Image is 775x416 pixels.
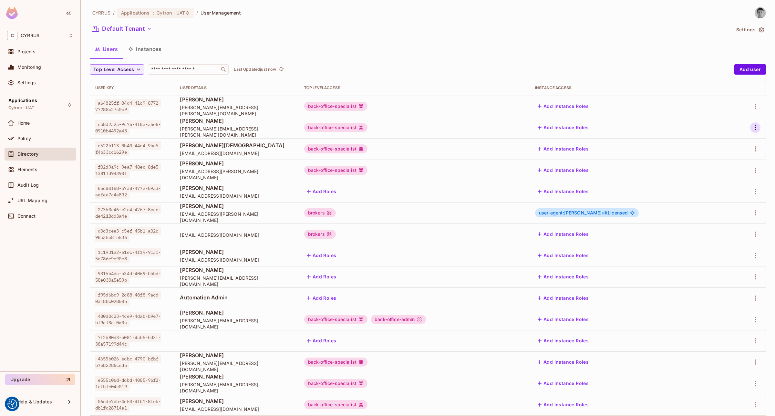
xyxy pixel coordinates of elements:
[304,315,367,324] div: back-office-specialist
[180,126,294,138] span: [PERSON_NAME][EMAIL_ADDRESS][PERSON_NAME][DOMAIN_NAME]
[304,250,339,261] button: Add Roles
[535,314,591,325] button: Add Instance Roles
[180,381,294,394] span: [PERSON_NAME][EMAIL_ADDRESS][DOMAIN_NAME]
[180,184,294,192] span: [PERSON_NAME]
[123,41,167,57] button: Instances
[95,227,161,242] span: d0d3cee3-c5ef-45b1-a02c-98a35e8fe536
[535,250,591,261] button: Add Instance Roles
[95,141,161,156] span: e522b113-0b40-44c4-9be5-f4b33cc1629e
[180,104,294,117] span: [PERSON_NAME][EMAIL_ADDRESS][PERSON_NAME][DOMAIN_NAME]
[17,136,31,141] span: Policy
[180,373,294,380] span: [PERSON_NAME]
[180,275,294,287] span: [PERSON_NAME][EMAIL_ADDRESS][DOMAIN_NAME]
[113,10,115,16] li: /
[602,210,605,215] span: #
[196,10,198,16] li: /
[304,230,336,239] div: brokers
[371,315,426,324] div: back-office-admin
[6,7,18,19] img: SReyMgAAAABJRU5ErkJggg==
[95,120,161,135] span: cb8d2a2a-9c75-4f8a-a5e6-0910b4492a43
[7,31,17,40] span: C
[95,397,161,412] span: 06ede7db-4d50-4fb1-8feb-db1fd28714e1
[180,85,294,90] div: User Details
[90,24,154,34] button: Default Tenant
[180,150,294,156] span: [EMAIL_ADDRESS][DOMAIN_NAME]
[95,248,161,263] span: 111931a2-e1ec-4f19-9131-5e786e9e90c8
[539,210,605,215] span: user-agent:[PERSON_NAME]
[755,7,766,18] img: Vladimír Krejsa
[539,210,628,215] span: itLicensed
[180,248,294,255] span: [PERSON_NAME]
[535,144,591,154] button: Add Instance Roles
[95,99,161,114] span: a64825ff-84d4-41c9-8772-77288c27c0c9
[304,272,339,282] button: Add Roles
[92,10,110,16] span: the active workspace
[304,85,525,90] div: Top Level Access
[180,96,294,103] span: [PERSON_NAME]
[180,352,294,359] span: [PERSON_NAME]
[95,291,161,306] span: f95d6bc9-2d88-48f8-9add-03188c028505
[535,293,591,303] button: Add Instance Roles
[180,266,294,274] span: [PERSON_NAME]
[17,49,36,54] span: Projects
[95,376,161,391] span: e555c06d-ddbd-4085-96f2-1cfbfe04c019
[121,10,150,16] span: Applications
[180,168,294,181] span: [EMAIL_ADDRESS][PERSON_NAME][DOMAIN_NAME]
[7,399,17,409] img: Revisit consent button
[277,66,285,73] button: refresh
[180,117,294,124] span: [PERSON_NAME]
[535,101,591,111] button: Add Instance Roles
[95,333,161,348] span: 7f2b80d3-b081-4ab5-bd3f-38a57199d44c
[17,151,38,157] span: Directory
[279,66,284,73] span: refresh
[734,25,766,35] button: Settings
[95,205,161,220] span: 27360c46-c2c4-4767-8ccc-de4218dd3a4e
[304,379,367,388] div: back-office-specialist
[95,269,161,284] span: 9315b4da-b34d-4069-bbbd-58e030a5e59b
[8,98,37,103] span: Applications
[17,65,41,70] span: Monitoring
[152,10,154,16] span: :
[276,66,285,73] span: Click to refresh data
[180,232,294,238] span: [EMAIL_ADDRESS][DOMAIN_NAME]
[5,374,75,385] button: Upgrade
[234,67,276,72] p: Last Updated just now
[201,10,241,16] span: User Management
[304,400,367,409] div: back-office-specialist
[17,80,36,85] span: Settings
[180,360,294,372] span: [PERSON_NAME][EMAIL_ADDRESS][DOMAIN_NAME]
[90,64,144,75] button: Top Level Access
[535,272,591,282] button: Add Instance Roles
[180,203,294,210] span: [PERSON_NAME]
[21,33,39,38] span: Workspace: CYRRUS
[17,198,47,203] span: URL Mapping
[304,123,367,132] div: back-office-specialist
[95,184,161,199] span: 6ed80f88-b738-477a-89a3-aefee7c4a892
[535,122,591,133] button: Add Instance Roles
[180,317,294,330] span: [PERSON_NAME][EMAIL_ADDRESS][DOMAIN_NAME]
[535,186,591,197] button: Add Instance Roles
[180,398,294,405] span: [PERSON_NAME]
[93,66,134,74] span: Top Level Access
[304,208,336,217] div: brokers
[535,165,591,175] button: Add Instance Roles
[180,257,294,263] span: [EMAIL_ADDRESS][DOMAIN_NAME]
[180,142,294,149] span: [PERSON_NAME][DEMOGRAPHIC_DATA]
[95,312,161,327] span: 480d0c23-4ce9-4dab-b9e7-bf9af3af0a0a
[157,10,185,16] span: Cytron - UAT
[17,399,52,404] span: Help & Updates
[304,293,339,303] button: Add Roles
[7,399,17,409] button: Consent Preferences
[535,378,591,389] button: Add Instance Roles
[535,85,724,90] div: Instance Access
[95,355,161,369] span: 4655b026-edbc-4790-bfbf-57e82286ced5
[95,163,161,178] span: f02d9a9c-9ea7-48ec-8de5-1381fd94390f
[304,358,367,367] div: back-office-specialist
[90,41,123,57] button: Users
[180,309,294,316] span: [PERSON_NAME]
[304,144,367,153] div: back-office-specialist
[180,160,294,167] span: [PERSON_NAME]
[535,357,591,367] button: Add Instance Roles
[95,85,170,90] div: User Key
[734,64,766,75] button: Add user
